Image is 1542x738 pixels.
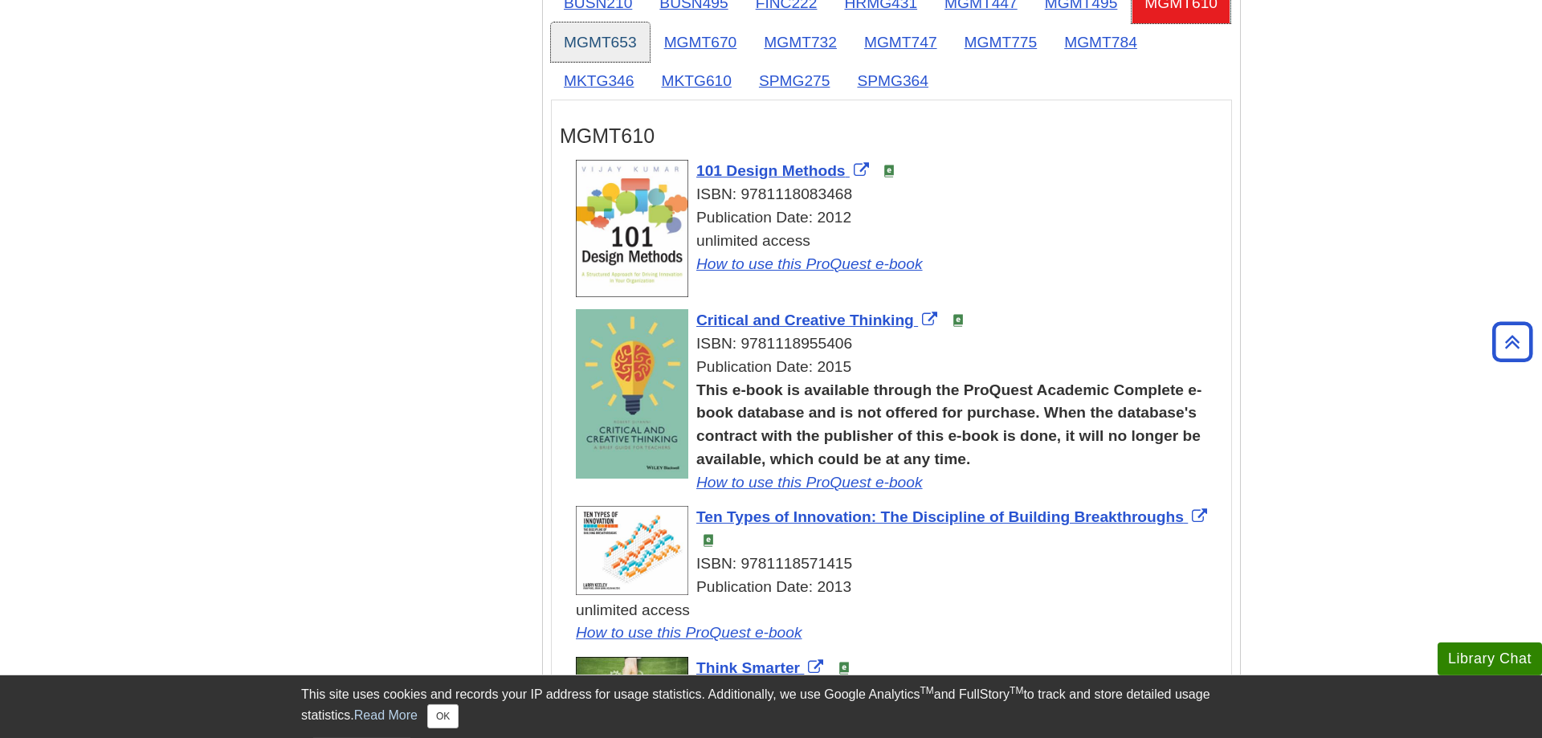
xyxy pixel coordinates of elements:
[651,22,750,62] a: MGMT670
[576,576,1223,599] div: Publication Date: 2013
[696,162,873,179] a: Link opens in new window
[354,708,418,722] a: Read More
[576,183,1223,206] div: ISBN: 9781118083468
[576,552,1223,576] div: ISBN: 9781118571415
[576,356,1223,379] div: Publication Date: 2015
[696,255,923,272] a: How to use this ProQuest e-book
[648,61,744,100] a: MKTG610
[1010,685,1023,696] sup: TM
[1438,642,1542,675] button: Library Chat
[696,508,1184,525] span: Ten Types of Innovation: The Discipline of Building Breakthroughs
[751,22,850,62] a: MGMT732
[576,309,688,479] img: Cover Art
[746,61,843,100] a: SPMG275
[883,165,895,177] img: e-Book
[576,230,1223,276] div: unlimited access
[838,662,851,675] img: e-Book
[844,61,941,100] a: SPMG364
[696,508,1211,525] a: Link opens in new window
[696,659,827,676] a: Link opens in new window
[551,22,650,62] a: MGMT653
[576,624,802,641] a: How to use this ProQuest e-book
[576,506,688,594] img: Cover Art
[427,704,459,728] button: Close
[301,685,1241,728] div: This site uses cookies and records your IP address for usage statistics. Additionally, we use Goo...
[576,206,1223,230] div: Publication Date: 2012
[702,534,715,547] img: e-Book
[696,312,941,328] a: Link opens in new window
[696,659,800,676] span: Think Smarter
[851,22,950,62] a: MGMT747
[952,22,1050,62] a: MGMT775
[696,162,846,179] span: 101 Design Methods
[576,599,1223,646] div: unlimited access
[576,160,688,297] img: Cover Art
[696,312,914,328] span: Critical and Creative Thinking
[551,61,647,100] a: MKTG346
[952,314,965,327] img: e-Book
[1051,22,1150,62] a: MGMT784
[920,685,933,696] sup: TM
[576,332,1223,356] div: ISBN: 9781118955406
[560,124,1223,148] h3: MGMT610
[1487,331,1538,353] a: Back to Top
[696,381,1201,467] strong: This e-book is available through the ProQuest Academic Complete e-book database and is not offere...
[696,474,923,491] a: How to use this ProQuest e-book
